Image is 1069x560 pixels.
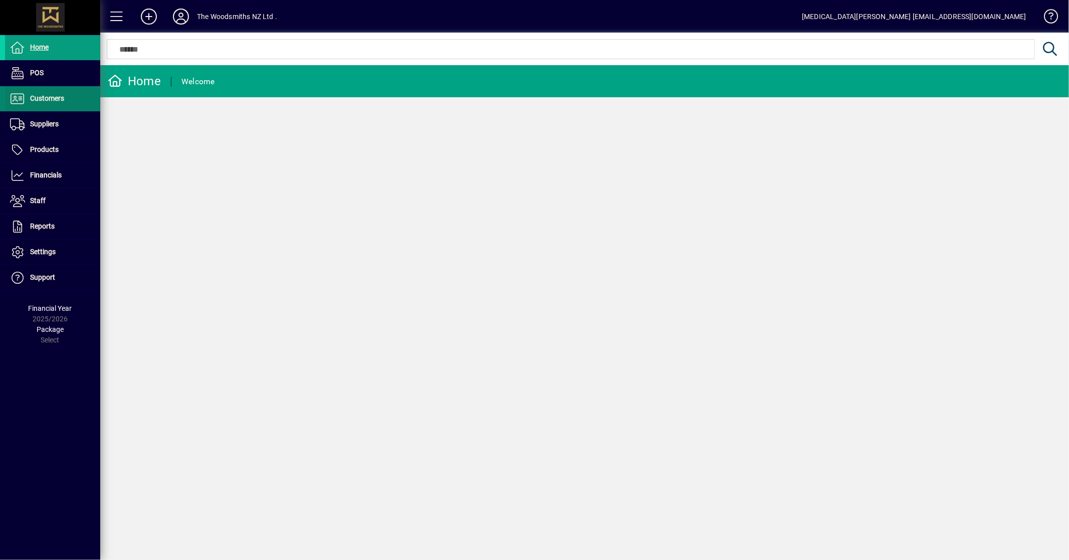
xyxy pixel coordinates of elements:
[30,273,55,281] span: Support
[30,171,62,179] span: Financials
[1036,2,1056,35] a: Knowledge Base
[29,304,72,312] span: Financial Year
[30,222,55,230] span: Reports
[5,137,100,162] a: Products
[5,189,100,214] a: Staff
[5,240,100,265] a: Settings
[30,248,56,256] span: Settings
[30,94,64,102] span: Customers
[5,112,100,137] a: Suppliers
[30,69,44,77] span: POS
[5,214,100,239] a: Reports
[5,86,100,111] a: Customers
[5,265,100,290] a: Support
[197,9,277,25] div: The Woodsmiths NZ Ltd .
[802,9,1026,25] div: [MEDICAL_DATA][PERSON_NAME] [EMAIL_ADDRESS][DOMAIN_NAME]
[30,197,46,205] span: Staff
[30,145,59,153] span: Products
[181,74,215,90] div: Welcome
[30,120,59,128] span: Suppliers
[5,163,100,188] a: Financials
[108,73,161,89] div: Home
[5,61,100,86] a: POS
[30,43,49,51] span: Home
[165,8,197,26] button: Profile
[133,8,165,26] button: Add
[37,325,64,333] span: Package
